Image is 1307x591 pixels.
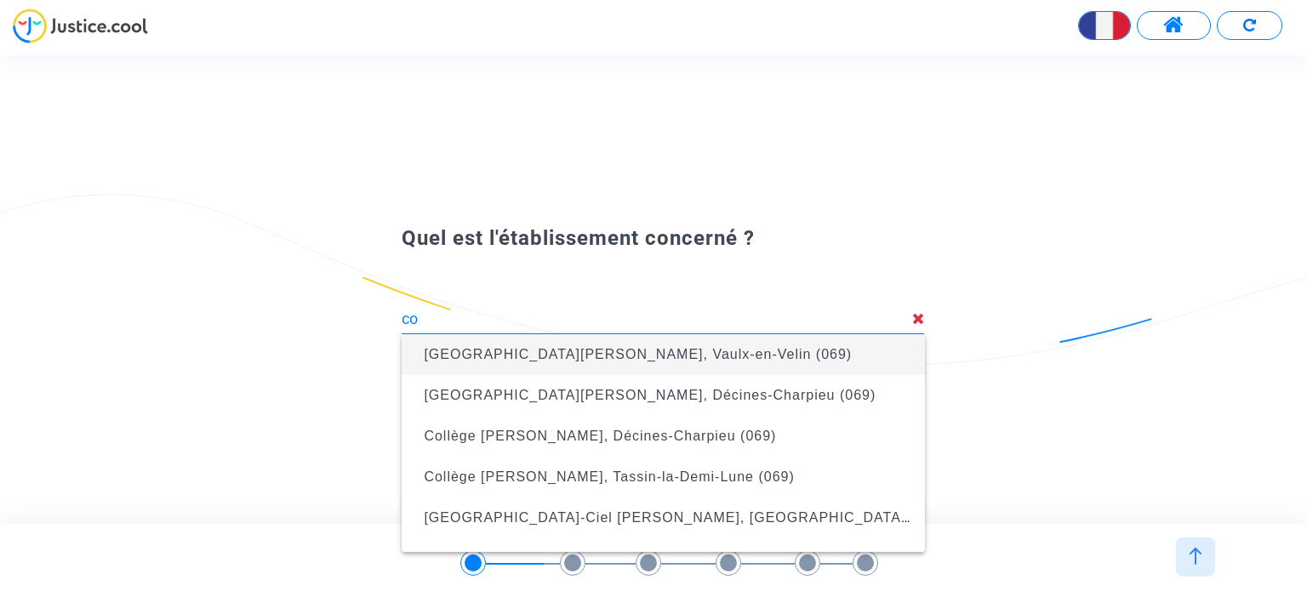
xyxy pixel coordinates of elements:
img: jc-logo.svg [13,9,148,43]
img: Recommencer le formulaire [1243,19,1256,31]
span: Collège [PERSON_NAME], Décines-Charpieu (069) [424,429,776,443]
span: [GEOGRAPHIC_DATA][PERSON_NAME], [GEOGRAPHIC_DATA] (069) [424,551,909,565]
span: [GEOGRAPHIC_DATA][PERSON_NAME], Vaulx-en-Velin (069) [424,347,852,361]
button: Accéder à mon espace utilisateur [1137,11,1211,40]
span: [GEOGRAPHIC_DATA][PERSON_NAME], Décines-Charpieu (069) [424,388,876,402]
span: [GEOGRAPHIC_DATA]-Ciel [PERSON_NAME], [GEOGRAPHIC_DATA] (069) [424,510,946,525]
button: Changer la langue [1078,11,1131,40]
span: Collège [PERSON_NAME], Tassin-la-Demi-Lune (069) [424,469,794,484]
